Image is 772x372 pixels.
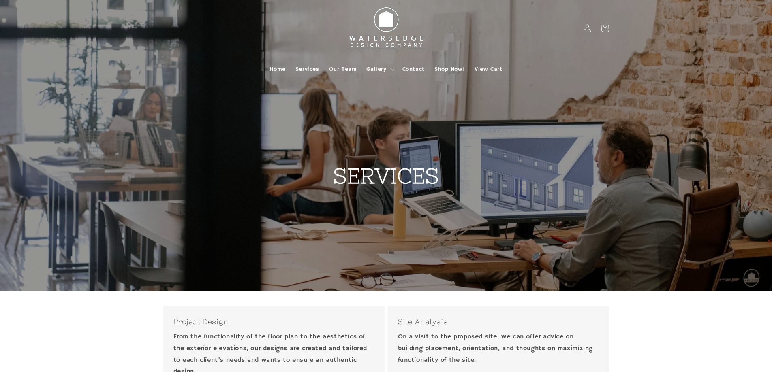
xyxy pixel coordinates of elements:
span: Home [269,66,285,73]
span: Contact [402,66,425,73]
h3: Project Design [173,316,374,327]
strong: SERVICES [333,164,439,188]
img: Watersedge Design Co [342,3,431,53]
h3: Site Analysis [398,316,599,327]
span: Gallery [366,66,386,73]
a: Shop Now! [430,61,470,78]
a: Home [265,61,290,78]
span: Shop Now! [434,66,465,73]
span: View Cart [475,66,502,73]
span: Our Team [329,66,357,73]
a: View Cart [470,61,507,78]
a: Our Team [324,61,362,78]
summary: Gallery [361,61,397,78]
a: Services [291,61,324,78]
p: On a visit to the proposed site, we can offer advice on building placement, orientation, and thou... [398,331,599,366]
a: Contact [398,61,430,78]
span: Services [295,66,319,73]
